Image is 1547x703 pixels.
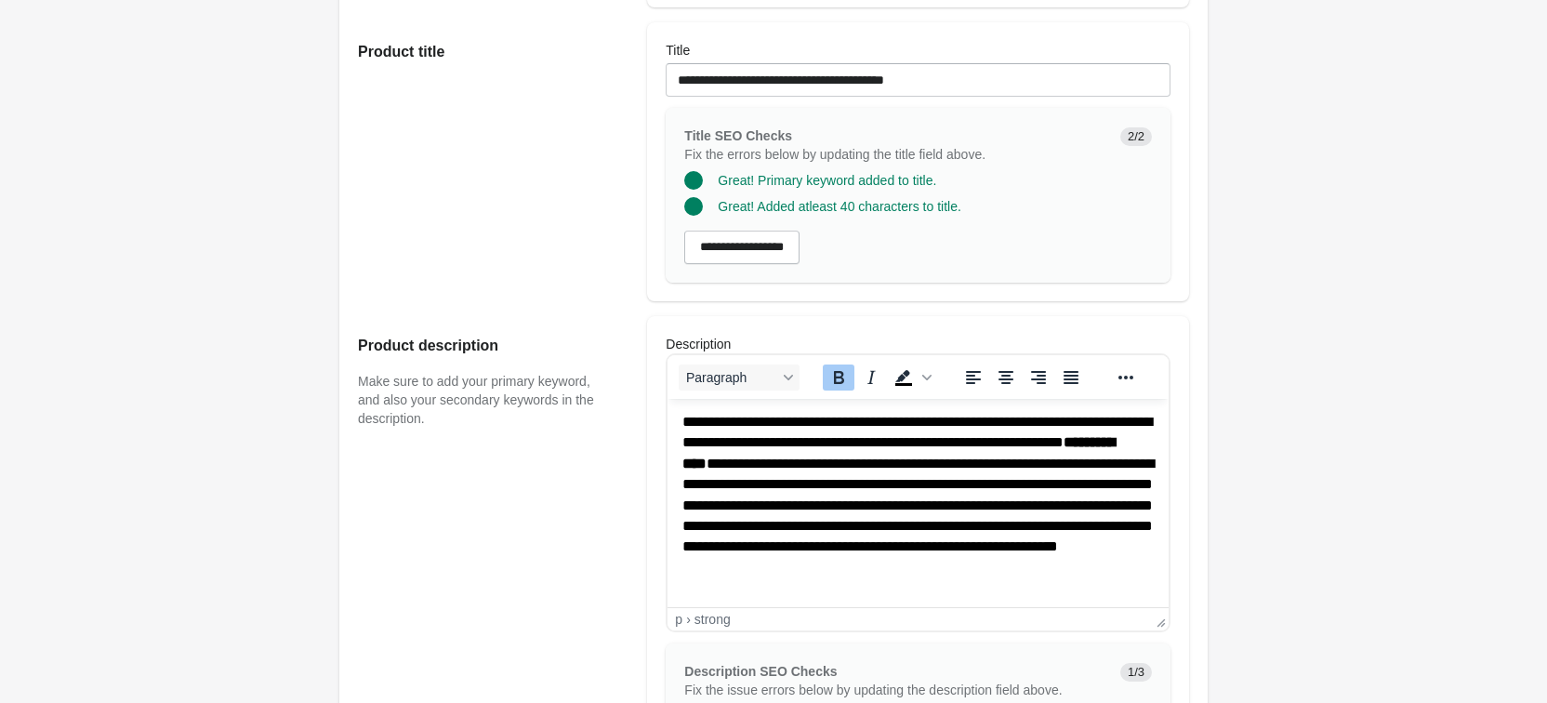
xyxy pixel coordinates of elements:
[358,41,610,63] h2: Product title
[1149,608,1169,630] div: Press the Up and Down arrow keys to resize the editor.
[358,372,610,428] p: Make sure to add your primary keyword, and also your secondary keywords in the description.
[358,335,610,357] h2: Product description
[684,145,1105,164] p: Fix the errors below by updating the title field above.
[666,41,690,60] label: Title
[1055,365,1087,391] button: Justify
[15,13,486,649] body: Rich Text Area. Press ALT-0 for help.
[855,365,887,391] button: Italic
[1120,127,1152,146] span: 2/2
[694,612,731,627] div: strong
[1023,365,1054,391] button: Align right
[888,365,934,391] div: Background color
[990,365,1022,391] button: Align center
[958,365,989,391] button: Align left
[718,173,936,188] span: Great! Primary keyword added to title.
[684,664,837,679] span: Description SEO Checks
[718,199,960,214] span: Great! Added atleast 40 characters to title.
[823,365,854,391] button: Bold
[1120,663,1152,682] span: 1/3
[684,128,792,143] span: Title SEO Checks
[686,612,691,627] div: ›
[675,612,682,627] div: p
[686,370,777,385] span: Paragraph
[668,399,1169,607] iframe: Rich Text Area
[684,681,1105,699] p: Fix the issue errors below by updating the description field above.
[1110,365,1142,391] button: Reveal or hide additional toolbar items
[679,365,800,391] button: Blocks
